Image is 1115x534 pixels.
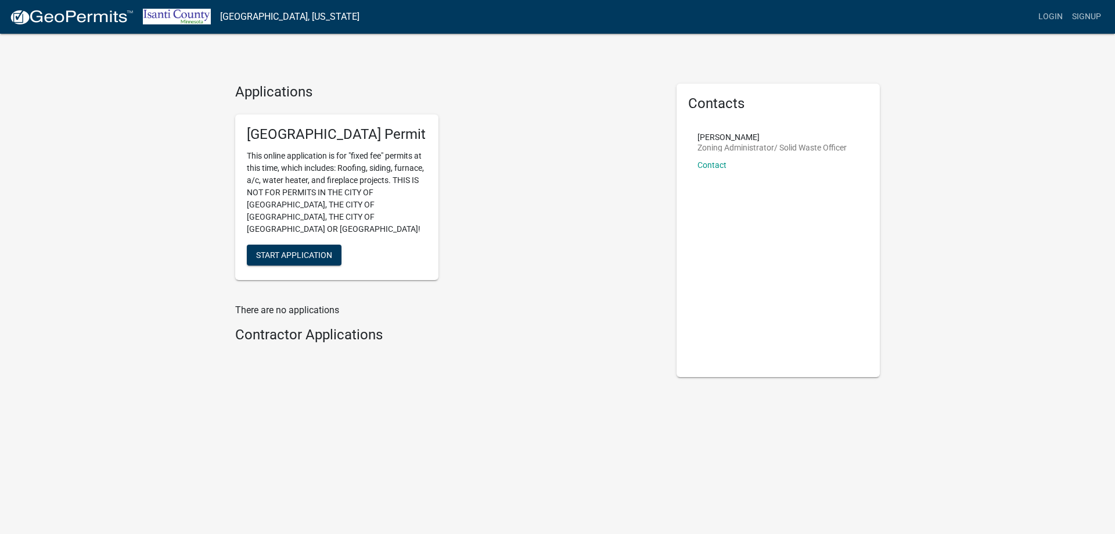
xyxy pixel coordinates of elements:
wm-workflow-list-section: Applications [235,84,659,289]
h4: Contractor Applications [235,327,659,343]
p: This online application is for "fixed fee" permits at this time, which includes: Roofing, siding,... [247,150,427,235]
img: Isanti County, Minnesota [143,9,211,24]
a: Contact [697,160,726,170]
a: Signup [1067,6,1106,28]
p: [PERSON_NAME] [697,133,847,141]
h5: Contacts [688,95,868,112]
wm-workflow-list-section: Contractor Applications [235,327,659,348]
a: [GEOGRAPHIC_DATA], [US_STATE] [220,7,359,27]
button: Start Application [247,245,341,266]
h4: Applications [235,84,659,101]
p: Zoning Administrator/ Solid Waste Officer [697,144,847,152]
h5: [GEOGRAPHIC_DATA] Permit [247,126,427,143]
a: Login [1034,6,1067,28]
span: Start Application [256,250,332,259]
p: There are no applications [235,303,659,317]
